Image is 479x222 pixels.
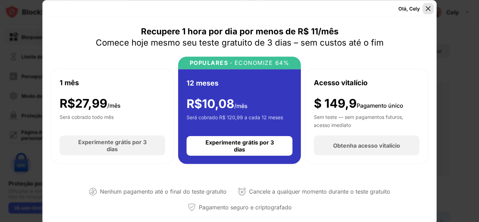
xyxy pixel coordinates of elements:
[100,188,227,195] font: Nenhum pagamento até o final do teste gratuito
[202,96,234,110] font: 10,08
[234,102,248,109] font: /mês
[205,139,274,153] font: Experimente grátis por 3 dias
[89,187,97,196] img: não pagando
[398,5,420,11] font: Olá, Cely
[190,59,232,66] font: POPULARES ·
[249,188,390,195] font: Cancele a qualquer momento durante o teste gratuito
[238,187,246,196] img: cancelar a qualquer momento
[314,78,367,87] font: Acesso vitalício
[188,203,196,211] img: pagamento seguro
[187,96,202,110] font: R$
[78,139,147,153] font: Experimente grátis por 3 dias
[60,114,114,120] font: Será cobrado todo mês
[96,37,384,47] font: Comece hoje mesmo seu teste gratuito de 3 dias – sem custos até o fim
[60,78,79,87] font: 1 mês
[187,114,283,120] font: Será cobrado R$ 120,99 a cada 12 meses
[75,96,107,110] font: 27,99
[107,102,121,109] font: /mês
[314,96,357,110] font: $ 149,9
[314,114,403,128] font: Sem teste — sem pagamentos futuros, acesso imediato
[199,204,292,211] font: Pagamento seguro e criptografado
[333,142,400,149] font: Obtenha acesso vitalício
[60,96,75,110] font: R$
[187,79,218,87] font: 12 meses
[235,59,290,66] font: ECONOMIZE 64%
[357,102,403,109] font: Pagamento único
[141,26,338,36] font: Recupere 1 hora por dia por menos de R$ 11/mês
